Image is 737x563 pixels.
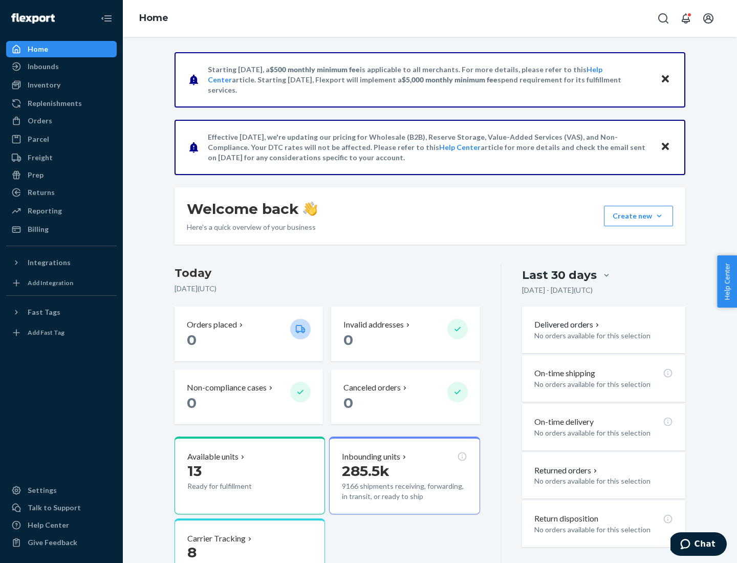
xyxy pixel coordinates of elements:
div: Fast Tags [28,307,60,317]
a: Home [6,41,117,57]
a: Inventory [6,77,117,93]
div: Add Integration [28,278,73,287]
button: Invalid addresses 0 [331,307,480,361]
div: Inventory [28,80,60,90]
a: Add Integration [6,275,117,291]
p: No orders available for this selection [534,331,673,341]
a: Orders [6,113,117,129]
div: Help Center [28,520,69,530]
img: Flexport logo [11,13,55,24]
a: Freight [6,149,117,166]
div: Billing [28,224,49,234]
div: Orders [28,116,52,126]
div: Returns [28,187,55,198]
p: [DATE] - [DATE] ( UTC ) [522,285,593,295]
a: Prep [6,167,117,183]
button: Open notifications [676,8,696,29]
a: Settings [6,482,117,499]
button: Help Center [717,255,737,308]
div: Last 30 days [522,267,597,283]
div: Inbounds [28,61,59,72]
p: No orders available for this selection [534,525,673,535]
div: Home [28,44,48,54]
p: Canceled orders [343,382,401,394]
button: Canceled orders 0 [331,370,480,424]
a: Parcel [6,131,117,147]
div: Replenishments [28,98,82,109]
p: No orders available for this selection [534,379,673,389]
a: Replenishments [6,95,117,112]
button: Orders placed 0 [175,307,323,361]
h1: Welcome back [187,200,317,218]
button: Non-compliance cases 0 [175,370,323,424]
img: hand-wave emoji [303,202,317,216]
span: 0 [187,331,197,349]
span: 0 [343,394,353,412]
p: Non-compliance cases [187,382,267,394]
div: Settings [28,485,57,495]
button: Close Navigation [96,8,117,29]
p: Return disposition [534,513,598,525]
button: Fast Tags [6,304,117,320]
p: Effective [DATE], we're updating our pricing for Wholesale (B2B), Reserve Storage, Value-Added Se... [208,132,651,163]
p: Carrier Tracking [187,533,246,545]
div: Prep [28,170,44,180]
p: Orders placed [187,319,237,331]
button: Close [659,140,672,155]
span: $5,000 monthly minimum fee [402,75,497,84]
p: Ready for fulfillment [187,481,282,491]
div: Talk to Support [28,503,81,513]
button: Available units13Ready for fulfillment [175,437,325,514]
span: 285.5k [342,462,389,480]
p: No orders available for this selection [534,428,673,438]
a: Returns [6,184,117,201]
button: Integrations [6,254,117,271]
span: $500 monthly minimum fee [270,65,360,74]
div: Parcel [28,134,49,144]
p: Inbounding units [342,451,400,463]
p: On-time delivery [534,416,594,428]
p: [DATE] ( UTC ) [175,284,480,294]
p: Available units [187,451,239,463]
a: Add Fast Tag [6,324,117,341]
button: Close [659,72,672,87]
a: Billing [6,221,117,237]
button: Inbounding units285.5k9166 shipments receiving, forwarding, in transit, or ready to ship [329,437,480,514]
button: Create new [604,206,673,226]
button: Open account menu [698,8,719,29]
p: On-time shipping [534,367,595,379]
iframe: Opens a widget where you can chat to one of our agents [670,532,727,558]
div: Integrations [28,257,71,268]
span: 8 [187,544,197,561]
a: Help Center [6,517,117,533]
button: Give Feedback [6,534,117,551]
ol: breadcrumbs [131,4,177,33]
div: Freight [28,153,53,163]
div: Give Feedback [28,537,77,548]
a: Inbounds [6,58,117,75]
button: Delivered orders [534,319,601,331]
h3: Today [175,265,480,281]
span: 13 [187,462,202,480]
span: 0 [187,394,197,412]
p: 9166 shipments receiving, forwarding, in transit, or ready to ship [342,481,467,502]
a: Help Center [439,143,481,151]
a: Home [139,12,168,24]
div: Reporting [28,206,62,216]
button: Returned orders [534,465,599,477]
p: No orders available for this selection [534,476,673,486]
p: Starting [DATE], a is applicable to all merchants. For more details, please refer to this article... [208,64,651,95]
div: Add Fast Tag [28,328,64,337]
button: Talk to Support [6,500,117,516]
p: Invalid addresses [343,319,404,331]
span: 0 [343,331,353,349]
button: Open Search Box [653,8,674,29]
p: Here’s a quick overview of your business [187,222,317,232]
a: Reporting [6,203,117,219]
